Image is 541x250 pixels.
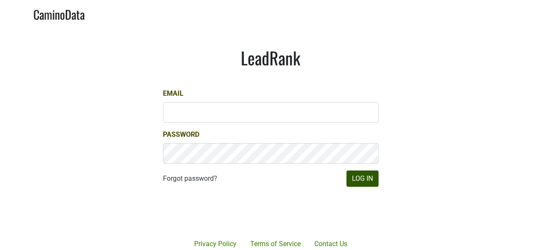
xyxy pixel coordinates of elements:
label: Password [163,129,199,140]
h1: LeadRank [163,47,378,68]
label: Email [163,88,183,99]
a: Forgot password? [163,174,217,184]
button: Log In [346,171,378,187]
a: CaminoData [33,3,85,24]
